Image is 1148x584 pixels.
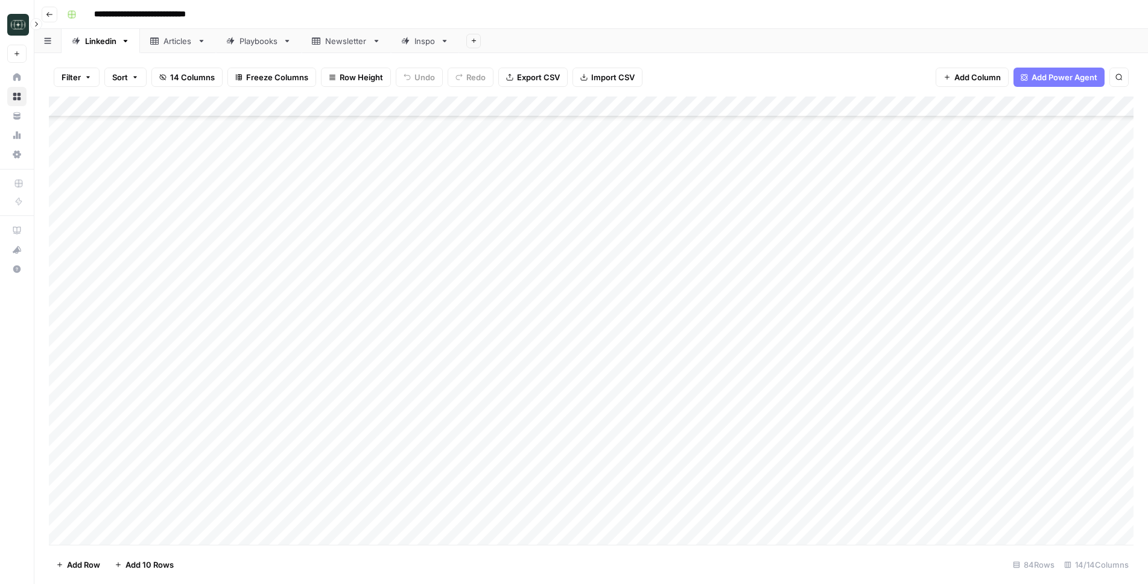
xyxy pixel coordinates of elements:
button: Add Column [936,68,1009,87]
span: Add Power Agent [1032,71,1097,83]
a: Newsletter [302,29,391,53]
div: Inspo [414,35,436,47]
div: Newsletter [325,35,367,47]
button: Filter [54,68,100,87]
a: Inspo [391,29,459,53]
button: Row Height [321,68,391,87]
span: Redo [466,71,486,83]
button: Sort [104,68,147,87]
span: Filter [62,71,81,83]
span: Sort [112,71,128,83]
div: What's new? [8,241,26,259]
a: AirOps Academy [7,221,27,240]
div: Articles [163,35,192,47]
span: Export CSV [517,71,560,83]
span: Freeze Columns [246,71,308,83]
img: Catalyst Logo [7,14,29,36]
button: Add Row [49,555,107,574]
span: Add 10 Rows [125,559,174,571]
div: 84 Rows [1008,555,1059,574]
span: Add Column [954,71,1001,83]
a: Home [7,68,27,87]
span: Add Row [67,559,100,571]
span: 14 Columns [170,71,215,83]
button: Redo [448,68,493,87]
a: Playbooks [216,29,302,53]
a: Browse [7,87,27,106]
a: Articles [140,29,216,53]
button: Workspace: Catalyst [7,10,27,40]
button: 14 Columns [151,68,223,87]
button: Add Power Agent [1013,68,1105,87]
button: Undo [396,68,443,87]
span: Import CSV [591,71,635,83]
a: Linkedin [62,29,140,53]
a: Your Data [7,106,27,125]
button: Import CSV [572,68,642,87]
a: Usage [7,125,27,145]
button: Help + Support [7,259,27,279]
button: Add 10 Rows [107,555,181,574]
div: 14/14 Columns [1059,555,1134,574]
button: Freeze Columns [227,68,316,87]
button: Export CSV [498,68,568,87]
a: Settings [7,145,27,164]
span: Row Height [340,71,383,83]
button: What's new? [7,240,27,259]
div: Linkedin [85,35,116,47]
span: Undo [414,71,435,83]
div: Playbooks [239,35,278,47]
